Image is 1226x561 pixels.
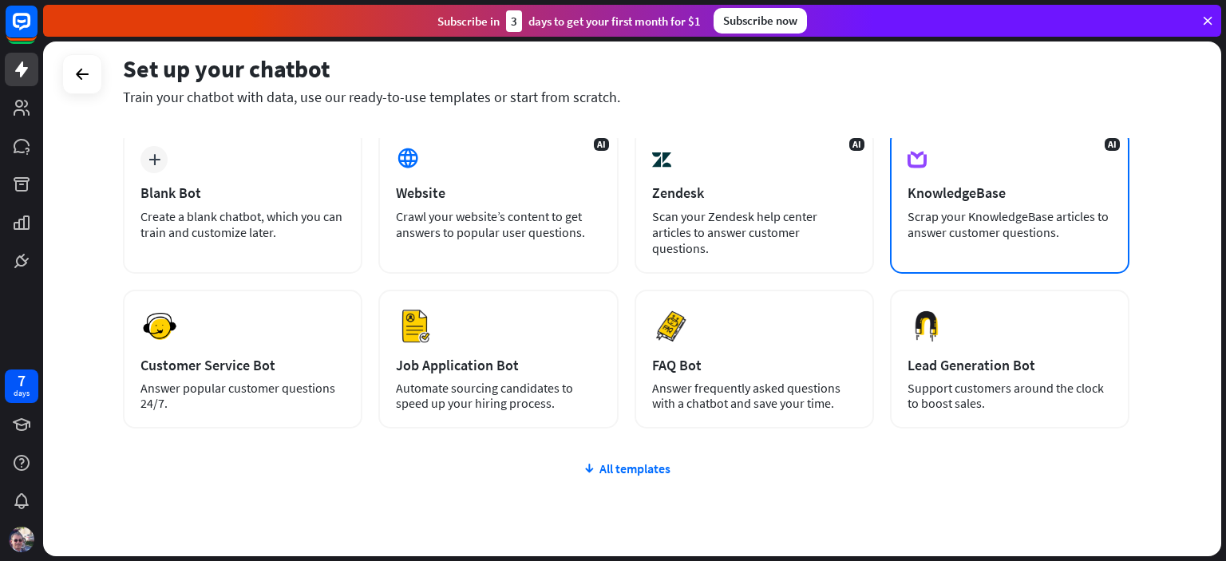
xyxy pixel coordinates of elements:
[908,184,1112,202] div: KnowledgeBase
[123,88,1129,106] div: Train your chatbot with data, use our ready-to-use templates or start from scratch.
[908,356,1112,374] div: Lead Generation Bot
[5,369,38,403] a: 7 days
[652,356,856,374] div: FAQ Bot
[652,184,856,202] div: Zendesk
[396,356,600,374] div: Job Application Bot
[123,53,1129,84] div: Set up your chatbot
[123,460,1129,476] div: All templates
[396,381,600,411] div: Automate sourcing candidates to speed up your hiring process.
[14,388,30,399] div: days
[1105,138,1120,151] span: AI
[506,10,522,32] div: 3
[908,208,1112,240] div: Scrap your KnowledgeBase articles to answer customer questions.
[437,10,701,32] div: Subscribe in days to get your first month for $1
[594,138,609,151] span: AI
[140,381,345,411] div: Answer popular customer questions 24/7.
[652,381,856,411] div: Answer frequently asked questions with a chatbot and save your time.
[18,373,26,388] div: 7
[13,6,61,54] button: Open LiveChat chat widget
[140,208,345,240] div: Create a blank chatbot, which you can train and customize later.
[652,208,856,256] div: Scan your Zendesk help center articles to answer customer questions.
[396,208,600,240] div: Crawl your website’s content to get answers to popular user questions.
[714,8,807,34] div: Subscribe now
[140,184,345,202] div: Blank Bot
[396,184,600,202] div: Website
[849,138,864,151] span: AI
[140,356,345,374] div: Customer Service Bot
[148,154,160,165] i: plus
[908,381,1112,411] div: Support customers around the clock to boost sales.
